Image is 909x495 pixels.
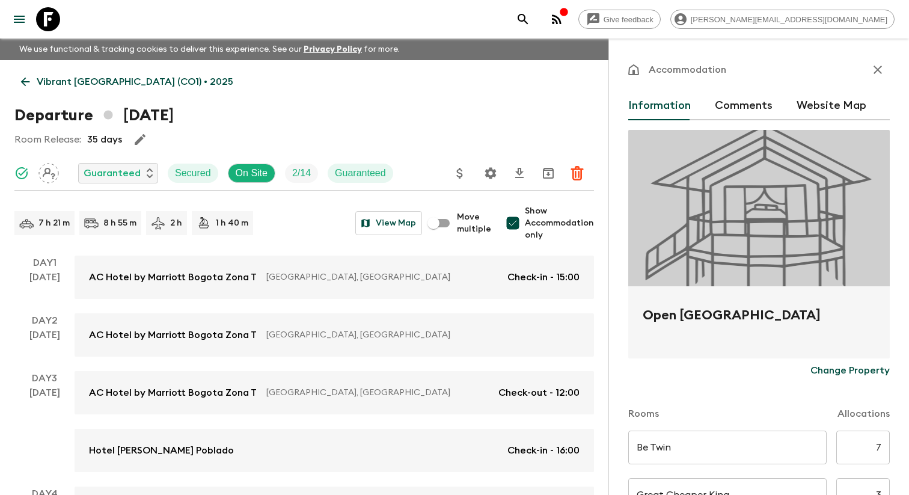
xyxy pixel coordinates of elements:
p: 8 h 55 m [103,217,136,229]
a: AC Hotel by Marriott Bogota Zona T[GEOGRAPHIC_DATA], [GEOGRAPHIC_DATA]Check-in - 15:00 [75,256,594,299]
button: Settings [479,161,503,185]
button: Delete [565,161,589,185]
div: [DATE] [29,270,60,299]
button: View Map [355,211,422,235]
button: Comments [715,91,773,120]
p: Day 1 [14,256,75,270]
div: On Site [228,164,275,183]
input: eg. Tent on a jeep [628,431,827,464]
p: Hotel [PERSON_NAME] Poblado [89,443,234,458]
p: AC Hotel by Marriott Bogota Zona T [89,270,257,284]
p: Change Property [810,363,890,378]
p: [GEOGRAPHIC_DATA], [GEOGRAPHIC_DATA] [266,387,489,399]
p: [GEOGRAPHIC_DATA], [GEOGRAPHIC_DATA] [266,271,498,283]
p: Room Release: [14,132,81,147]
p: We use functional & tracking cookies to deliver this experience. See our for more. [14,38,405,60]
div: Secured [168,164,218,183]
p: AC Hotel by Marriott Bogota Zona T [89,328,257,342]
button: Change Property [810,358,890,383]
div: Photo of Open Social House hotel [628,130,890,286]
h1: Departure [DATE] [14,103,174,128]
p: Allocations [837,407,890,421]
p: 35 days [87,132,122,147]
p: Accommodation [649,63,726,77]
span: Move multiple [457,211,491,235]
button: search adventures [511,7,535,31]
p: Rooms [628,407,659,421]
button: Website Map [797,91,866,120]
div: [DATE] [29,386,60,472]
p: [GEOGRAPHIC_DATA], [GEOGRAPHIC_DATA] [266,329,570,341]
p: Check-out - 12:00 [498,386,580,400]
span: Show Accommodation only [525,205,594,241]
p: Secured [175,166,211,180]
a: AC Hotel by Marriott Bogota Zona T[GEOGRAPHIC_DATA], [GEOGRAPHIC_DATA] [75,313,594,357]
div: [DATE] [29,328,60,357]
p: 2 / 14 [292,166,311,180]
svg: Synced Successfully [14,166,29,180]
p: Check-in - 16:00 [507,443,580,458]
p: Guaranteed [335,166,386,180]
a: Give feedback [578,10,661,29]
div: Trip Fill [285,164,318,183]
span: [PERSON_NAME][EMAIL_ADDRESS][DOMAIN_NAME] [684,15,894,24]
p: Vibrant [GEOGRAPHIC_DATA] (CO1) • 2025 [37,75,233,89]
button: Archive (Completed, Cancelled or Unsynced Departures only) [536,161,560,185]
span: Assign pack leader [38,167,59,176]
p: Day 3 [14,371,75,386]
p: 7 h 21 m [38,217,70,229]
button: Information [628,91,691,120]
p: Day 2 [14,313,75,328]
button: Update Price, Early Bird Discount and Costs [448,161,472,185]
p: 1 h 40 m [216,217,248,229]
p: On Site [236,166,268,180]
a: Privacy Policy [304,45,362,54]
div: [PERSON_NAME][EMAIL_ADDRESS][DOMAIN_NAME] [670,10,895,29]
p: Guaranteed [84,166,141,180]
a: Hotel [PERSON_NAME] PobladoCheck-in - 16:00 [75,429,594,472]
p: AC Hotel by Marriott Bogota Zona T [89,386,257,400]
h2: Open [GEOGRAPHIC_DATA] [643,306,875,344]
a: Vibrant [GEOGRAPHIC_DATA] (CO1) • 2025 [14,70,240,94]
button: menu [7,7,31,31]
button: Download CSV [507,161,531,185]
p: Check-in - 15:00 [507,270,580,284]
span: Give feedback [597,15,660,24]
a: AC Hotel by Marriott Bogota Zona T[GEOGRAPHIC_DATA], [GEOGRAPHIC_DATA]Check-out - 12:00 [75,371,594,414]
p: 2 h [170,217,182,229]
